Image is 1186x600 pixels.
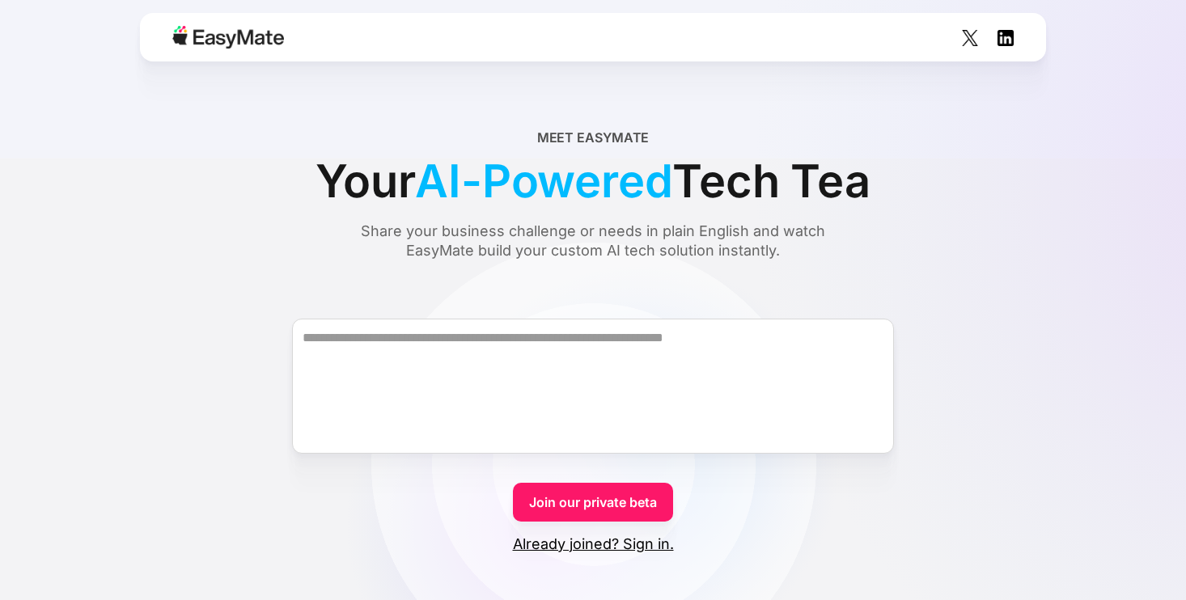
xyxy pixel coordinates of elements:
a: Already joined? Sign in. [513,535,674,554]
div: Share your business challenge or needs in plain English and watch EasyMate build your custom AI t... [330,222,856,260]
img: Social Icon [962,30,978,46]
span: Tech Tea [672,147,870,215]
form: Form [39,289,1147,554]
img: Social Icon [998,30,1014,46]
img: Easymate logo [172,26,284,49]
a: Join our private beta [513,483,673,522]
div: Your [316,147,870,215]
div: Meet EasyMate [537,128,650,147]
span: AI-Powered [415,147,672,215]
